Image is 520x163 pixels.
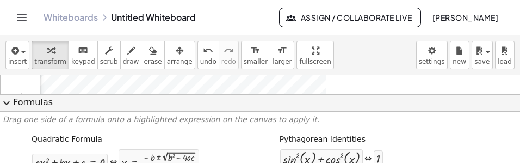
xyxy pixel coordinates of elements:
[144,58,162,65] span: erase
[97,41,121,69] button: scrub
[495,41,515,69] button: load
[69,41,98,69] button: keyboardkeypad
[3,114,517,125] p: Drag one side of a formula onto a highlighted expression on the canvas to apply it.
[197,41,219,69] button: undoundo
[5,41,29,69] button: insert
[296,41,333,69] button: fullscreen
[250,44,261,57] i: format_size
[221,58,236,65] span: redo
[8,58,27,65] span: insert
[277,44,287,57] i: format_size
[32,41,69,69] button: transform
[299,58,331,65] span: fullscreen
[34,58,66,65] span: transform
[3,69,38,84] div: Algebra
[416,41,448,69] button: settings
[78,44,88,57] i: keyboard
[419,58,445,65] span: settings
[498,58,512,65] span: load
[453,58,466,65] span: new
[273,58,292,65] span: larger
[219,41,239,69] button: redoredo
[200,58,216,65] span: undo
[224,44,234,57] i: redo
[472,41,493,69] button: save
[423,8,507,27] button: [PERSON_NAME]
[167,58,193,65] span: arrange
[241,41,270,69] button: format_sizesmaller
[203,44,213,57] i: undo
[32,134,102,145] label: Quadratic Formula
[71,58,95,65] span: keypad
[164,41,195,69] button: arrange
[432,13,498,22] span: [PERSON_NAME]
[13,9,30,26] button: Toggle navigation
[280,134,366,145] label: Pythagorean Identities
[123,58,139,65] span: draw
[474,58,490,65] span: save
[279,8,421,27] button: Assign / Collaborate Live
[450,41,469,69] button: new
[270,41,294,69] button: format_sizelarger
[100,58,118,65] span: scrub
[120,41,142,69] button: draw
[141,41,164,69] button: erase
[244,58,268,65] span: smaller
[288,13,412,22] span: Assign / Collaborate Live
[44,12,98,23] a: Whiteboards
